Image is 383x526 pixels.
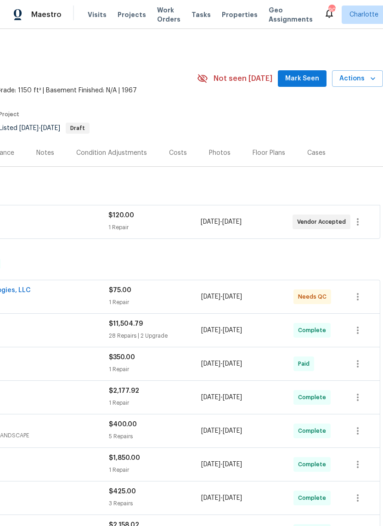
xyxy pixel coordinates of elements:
[76,148,147,158] div: Condition Adjustments
[223,327,242,334] span: [DATE]
[201,393,242,402] span: -
[201,460,242,469] span: -
[223,495,242,501] span: [DATE]
[108,212,134,219] span: $120.00
[201,495,220,501] span: [DATE]
[298,359,313,368] span: Paid
[109,365,201,374] div: 1 Repair
[88,10,107,19] span: Visits
[109,298,201,307] div: 1 Repair
[201,426,242,436] span: -
[118,10,146,19] span: Projects
[201,361,220,367] span: [DATE]
[109,287,131,294] span: $75.00
[191,11,211,18] span: Tasks
[67,125,89,131] span: Draft
[157,6,180,24] span: Work Orders
[201,292,242,301] span: -
[285,73,319,85] span: Mark Seen
[109,465,201,475] div: 1 Repair
[201,493,242,503] span: -
[201,394,220,401] span: [DATE]
[201,326,242,335] span: -
[298,460,330,469] span: Complete
[223,361,242,367] span: [DATE]
[349,10,378,19] span: Charlotte
[109,398,201,407] div: 1 Repair
[223,461,242,468] span: [DATE]
[19,125,39,131] span: [DATE]
[19,125,60,131] span: -
[253,148,285,158] div: Floor Plans
[201,428,220,434] span: [DATE]
[298,493,330,503] span: Complete
[109,488,136,495] span: $425.00
[223,428,242,434] span: [DATE]
[222,219,242,225] span: [DATE]
[108,223,200,232] div: 1 Repair
[298,326,330,335] span: Complete
[109,499,201,508] div: 3 Repairs
[269,6,313,24] span: Geo Assignments
[201,359,242,368] span: -
[201,219,220,225] span: [DATE]
[109,388,139,394] span: $2,177.92
[36,148,54,158] div: Notes
[339,73,376,85] span: Actions
[109,354,135,361] span: $350.00
[307,148,326,158] div: Cases
[201,294,220,300] span: [DATE]
[209,148,231,158] div: Photos
[328,6,335,15] div: 90
[109,321,143,327] span: $11,504.79
[109,432,201,441] div: 5 Repairs
[41,125,60,131] span: [DATE]
[223,394,242,401] span: [DATE]
[201,217,242,226] span: -
[109,455,140,461] span: $1,850.00
[201,327,220,334] span: [DATE]
[278,70,327,87] button: Mark Seen
[298,393,330,402] span: Complete
[109,331,201,340] div: 28 Repairs | 2 Upgrade
[169,148,187,158] div: Costs
[109,421,137,428] span: $400.00
[222,10,258,19] span: Properties
[31,10,62,19] span: Maestro
[297,217,349,226] span: Vendor Accepted
[223,294,242,300] span: [DATE]
[298,292,330,301] span: Needs QC
[332,70,383,87] button: Actions
[214,74,272,83] span: Not seen [DATE]
[201,461,220,468] span: [DATE]
[298,426,330,436] span: Complete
